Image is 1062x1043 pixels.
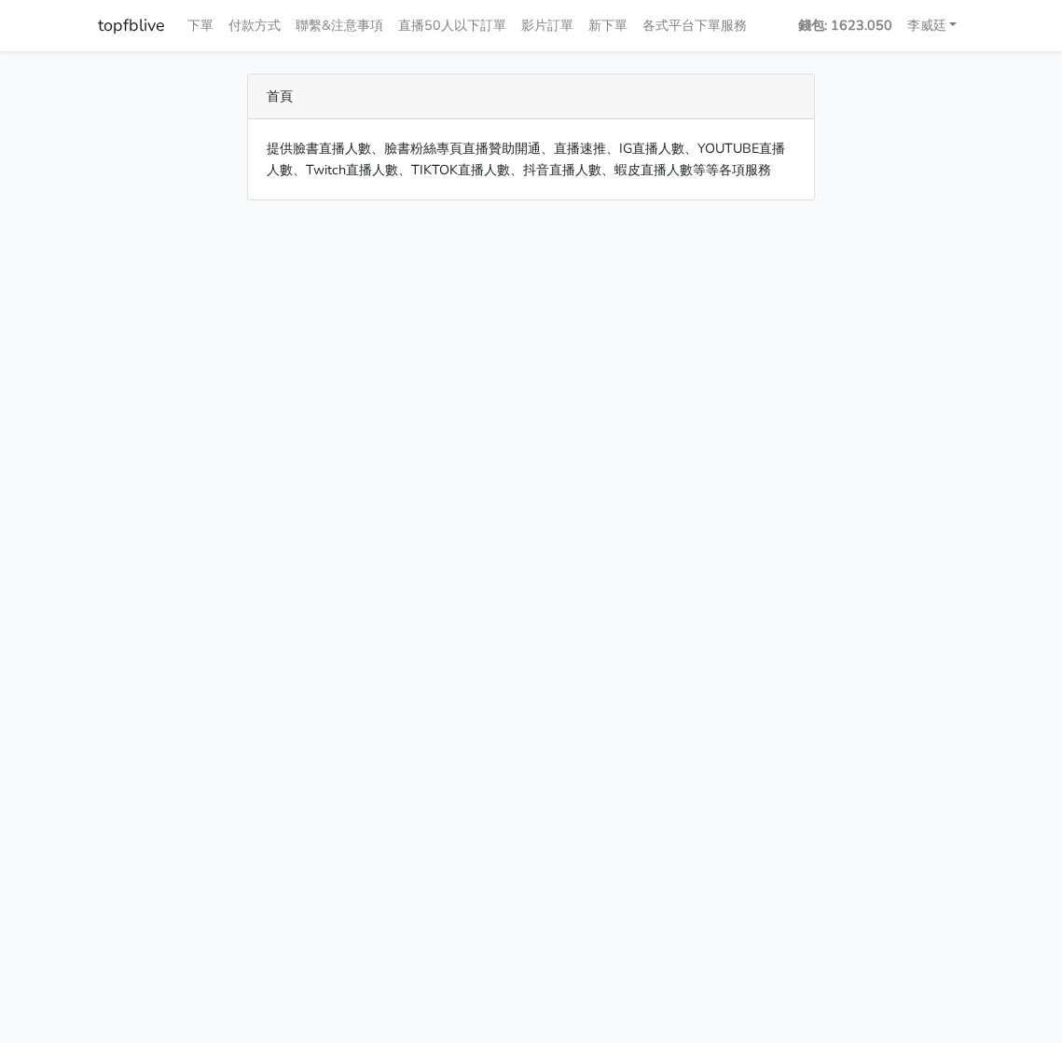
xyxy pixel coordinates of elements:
a: 新下單 [581,7,635,44]
a: 各式平台下單服務 [635,7,754,44]
div: 提供臉書直播人數、臉書粉絲專頁直播贊助開通、直播速推、IG直播人數、YOUTUBE直播人數、Twitch直播人數、TIKTOK直播人數、抖音直播人數、蝦皮直播人數等等各項服務 [248,119,815,199]
a: 錢包: 1623.050 [791,7,900,44]
a: 下單 [180,7,221,44]
a: 直播50人以下訂單 [391,7,514,44]
div: 首頁 [248,75,815,119]
a: topfblive [98,7,165,44]
a: 影片訂單 [514,7,581,44]
a: 付款方式 [221,7,288,44]
a: 李威廷 [900,7,965,44]
a: 聯繫&注意事項 [288,7,391,44]
strong: 錢包: 1623.050 [798,16,892,34]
